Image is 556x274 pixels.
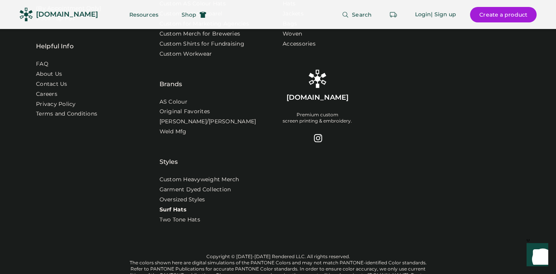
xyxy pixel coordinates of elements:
a: Oversized Styles [160,196,205,204]
span: Search [352,12,372,17]
button: Shop [172,7,216,22]
a: About Us [36,70,62,78]
a: Two Tone Hats [160,216,200,224]
a: Weld Mfg [160,128,187,136]
a: FAQ [36,60,48,68]
div: Premium custom screen printing & embroidery. [283,112,352,124]
a: Surf Hats [160,206,186,214]
div: Helpful Info [36,42,74,51]
button: Resources [120,7,168,22]
a: Garment Dyed Collection [160,186,231,194]
div: Styles [160,138,178,167]
button: Search [333,7,381,22]
a: Custom Merch for Breweries [160,30,240,38]
a: Privacy Policy [36,100,76,108]
div: [DOMAIN_NAME] [36,10,98,19]
a: Careers [36,90,57,98]
div: [DOMAIN_NAME] [287,93,348,102]
a: Contact Us [36,80,67,88]
div: Login [415,11,431,19]
button: Create a product [470,7,537,22]
a: Accessories [283,40,316,48]
div: Brands [160,60,182,89]
a: Original Favorites [160,108,210,116]
a: Custom Heavyweight Merch [160,176,239,184]
div: Terms and Conditions [36,110,97,118]
a: Custom Workwear [160,50,212,58]
img: Rendered Logo - Screens [19,8,33,21]
div: | Sign up [431,11,456,19]
a: AS Colour [160,98,187,106]
button: Retrieve an order [386,7,401,22]
span: Shop [182,12,196,17]
img: Rendered Logo - Screens [308,70,327,88]
a: [PERSON_NAME]/[PERSON_NAME] [160,118,256,126]
a: Woven [283,30,302,38]
iframe: Front Chat [519,239,553,272]
a: Custom Shirts for Fundraising [160,40,244,48]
